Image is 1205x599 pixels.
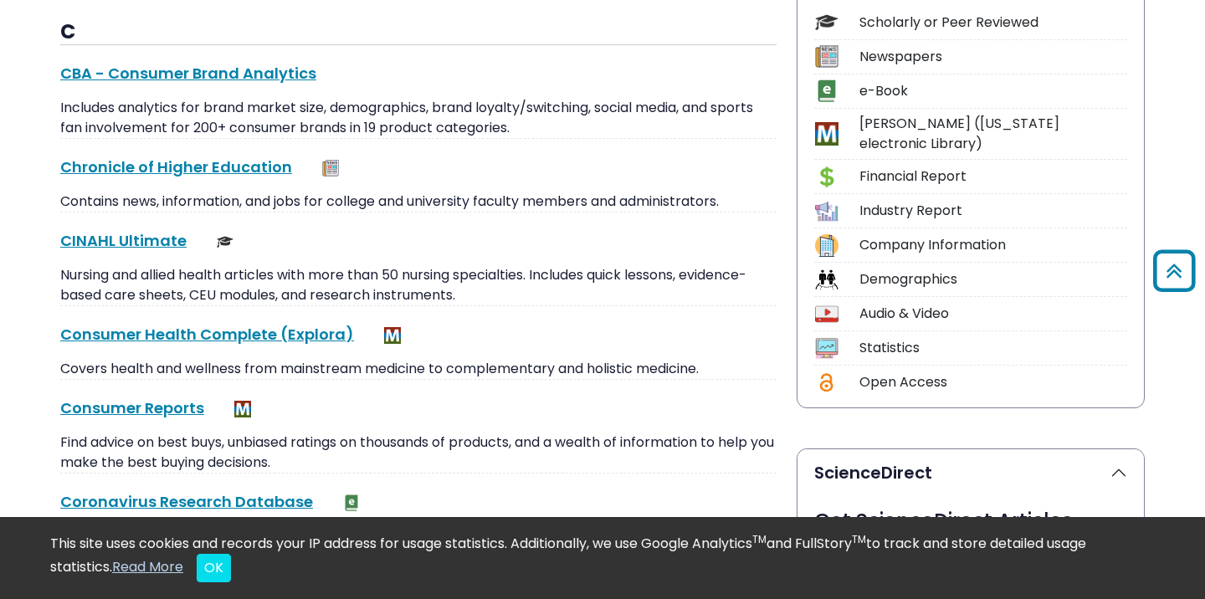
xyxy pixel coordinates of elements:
button: ScienceDirect [797,449,1144,496]
img: MeL (Michigan electronic Library) [234,401,251,417]
img: Icon Demographics [815,269,838,291]
div: Audio & Video [859,304,1127,324]
a: Read More [112,557,183,576]
a: Consumer Reports [60,397,204,418]
img: Icon Industry Report [815,200,838,223]
div: Open Access [859,372,1127,392]
img: Icon Statistics [815,337,838,360]
h3: Get ScienceDirect Articles (Free) [814,509,1127,558]
a: Coronavirus Research Database [60,491,313,512]
a: CINAHL Ultimate [60,230,187,251]
p: Nursing and allied health articles with more than 50 nursing specialties. Includes quick lessons,... [60,265,777,305]
img: Icon Scholarly or Peer Reviewed [815,11,838,33]
img: e-Book [343,494,360,511]
p: Includes analytics for brand market size, demographics, brand loyalty/switching, social media, an... [60,98,777,138]
p: Find advice on best buys, unbiased ratings on thousands of products, and a wealth of information ... [60,433,777,473]
div: [PERSON_NAME] ([US_STATE] electronic Library) [859,114,1127,154]
a: Consumer Health Complete (Explora) [60,324,354,345]
sup: TM [752,532,767,546]
div: Statistics [859,338,1127,358]
sup: TM [852,532,866,546]
div: e-Book [859,81,1127,101]
button: Close [197,554,231,582]
img: Icon Company Information [815,234,838,257]
div: Scholarly or Peer Reviewed [859,13,1127,33]
img: Scholarly or Peer Reviewed [217,233,233,250]
img: Icon MeL (Michigan electronic Library) [815,122,838,145]
img: Icon Audio & Video [815,303,838,325]
a: CBA - Consumer Brand Analytics [60,63,316,84]
h3: C [60,20,777,45]
a: Back to Top [1147,258,1201,285]
div: Company Information [859,235,1127,255]
img: MeL (Michigan electronic Library) [384,327,401,344]
img: Icon Open Access [816,371,837,394]
div: Demographics [859,269,1127,289]
p: Contains news, information, and jobs for college and university faculty members and administrators. [60,192,777,212]
img: Icon e-Book [815,79,838,102]
p: Covers health and wellness from mainstream medicine to complementary and holistic medicine. [60,359,777,379]
img: Newspapers [322,160,339,177]
div: This site uses cookies and records your IP address for usage statistics. Additionally, we use Goo... [50,534,1155,582]
a: Chronicle of Higher Education [60,156,292,177]
img: Icon Newspapers [815,45,838,68]
div: Industry Report [859,201,1127,221]
img: Icon Financial Report [815,166,838,188]
div: Financial Report [859,166,1127,187]
div: Newspapers [859,47,1127,67]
